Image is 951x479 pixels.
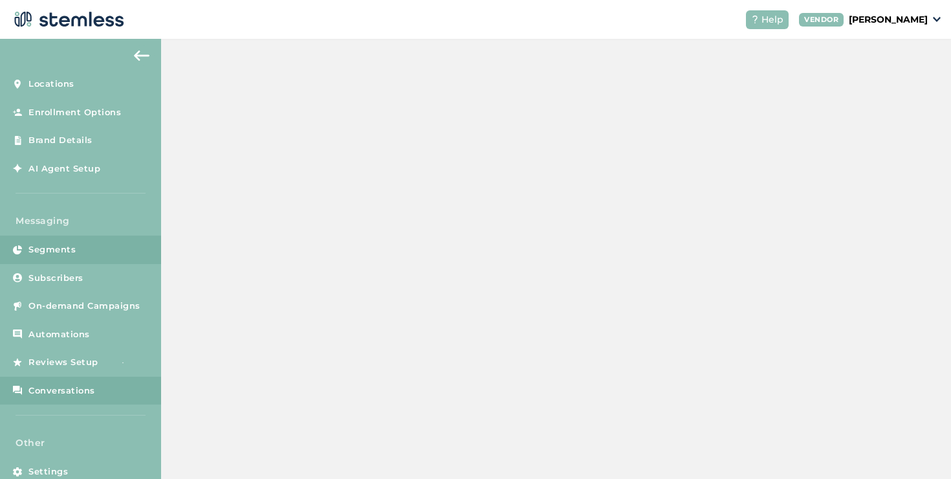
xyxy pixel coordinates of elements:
span: Segments [28,243,76,256]
p: [PERSON_NAME] [849,13,928,27]
span: Conversations [28,384,95,397]
span: Help [761,13,783,27]
iframe: Chat Widget [886,417,951,479]
img: glitter-stars-b7820f95.gif [108,350,134,375]
span: Automations [28,328,90,341]
img: icon_down-arrow-small-66adaf34.svg [933,17,941,22]
img: logo-dark-0685b13c.svg [10,6,124,32]
span: Enrollment Options [28,106,121,119]
div: VENDOR [799,13,844,27]
span: Subscribers [28,272,83,285]
span: Settings [28,465,68,478]
img: icon-help-white-03924b79.svg [751,16,759,23]
span: AI Agent Setup [28,162,100,175]
span: Brand Details [28,134,93,147]
span: Reviews Setup [28,356,98,369]
span: On-demand Campaigns [28,300,140,313]
img: icon-arrow-back-accent-c549486e.svg [134,50,149,61]
span: Locations [28,78,74,91]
